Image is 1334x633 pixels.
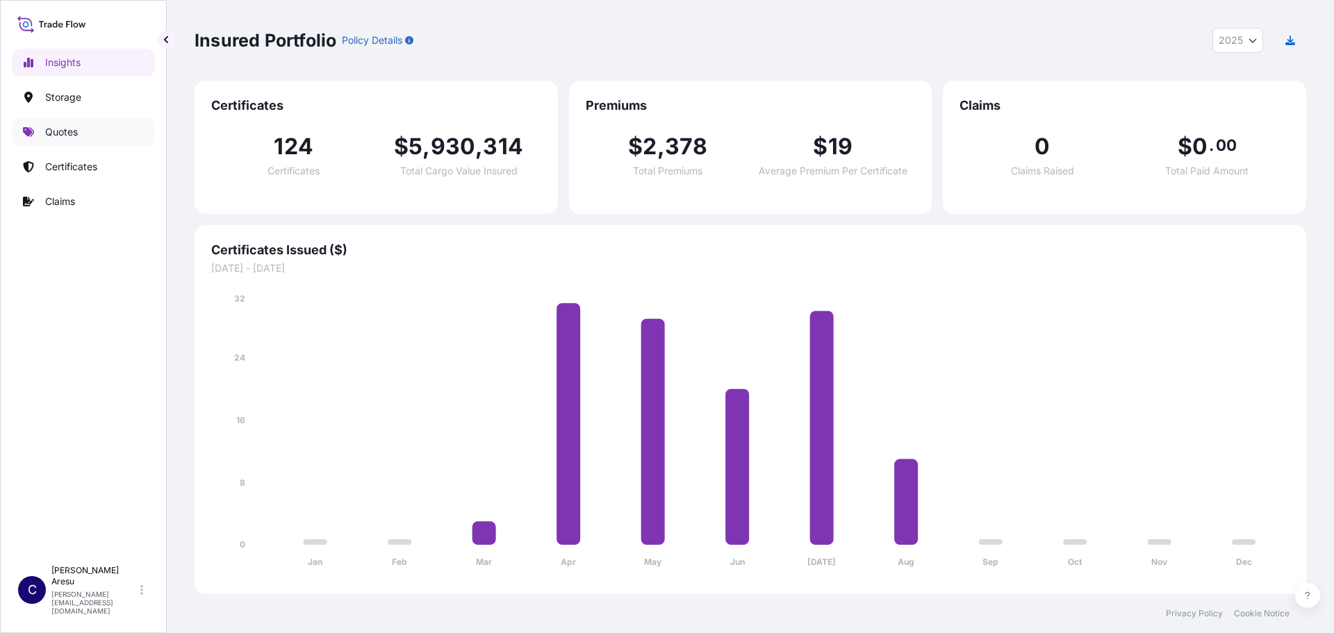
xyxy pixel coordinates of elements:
span: 2025 [1219,33,1243,47]
span: , [475,135,483,158]
p: Quotes [45,125,78,139]
span: 314 [483,135,523,158]
span: Total Premiums [633,166,702,176]
a: Claims [12,188,155,215]
span: , [422,135,430,158]
span: $ [394,135,409,158]
span: 0 [1192,135,1208,158]
button: Year Selector [1212,28,1263,53]
span: Certificates [211,97,541,114]
span: 378 [665,135,708,158]
span: 124 [274,135,313,158]
tspan: Apr [561,557,576,567]
tspan: Oct [1068,557,1082,567]
span: 930 [431,135,476,158]
tspan: 8 [240,477,245,488]
span: 00 [1216,140,1237,151]
span: Total Cargo Value Insured [400,166,518,176]
span: 0 [1035,135,1050,158]
span: , [657,135,665,158]
p: [PERSON_NAME][EMAIL_ADDRESS][DOMAIN_NAME] [51,590,138,615]
span: 2 [643,135,657,158]
tspan: Mar [476,557,492,567]
a: Storage [12,83,155,111]
p: Claims [45,195,75,208]
span: $ [1178,135,1192,158]
tspan: 16 [236,415,245,425]
span: Certificates [267,166,320,176]
span: Total Paid Amount [1165,166,1249,176]
a: Insights [12,49,155,76]
span: Certificates Issued ($) [211,242,1290,258]
tspan: [DATE] [807,557,836,567]
tspan: May [644,557,662,567]
tspan: Jun [730,557,745,567]
span: Claims [960,97,1290,114]
span: . [1209,140,1214,151]
tspan: Feb [392,557,407,567]
a: Cookie Notice [1234,608,1290,619]
p: Certificates [45,160,97,174]
tspan: Jan [308,557,322,567]
span: C [28,583,37,597]
p: [PERSON_NAME] Aresu [51,565,138,587]
span: $ [628,135,643,158]
span: 5 [409,135,422,158]
tspan: 32 [234,293,245,304]
a: Privacy Policy [1166,608,1223,619]
tspan: Nov [1151,557,1168,567]
tspan: Aug [898,557,914,567]
tspan: Sep [982,557,998,567]
span: $ [813,135,827,158]
tspan: 24 [234,352,245,363]
a: Quotes [12,118,155,146]
tspan: Dec [1236,557,1252,567]
tspan: 0 [240,539,245,550]
p: Insights [45,56,81,69]
span: 19 [828,135,853,158]
a: Certificates [12,153,155,181]
span: [DATE] - [DATE] [211,261,1290,275]
span: Average Premium Per Certificate [759,166,907,176]
span: Claims Raised [1011,166,1074,176]
p: Storage [45,90,81,104]
span: Premiums [586,97,916,114]
p: Policy Details [342,33,402,47]
p: Insured Portfolio [195,29,336,51]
